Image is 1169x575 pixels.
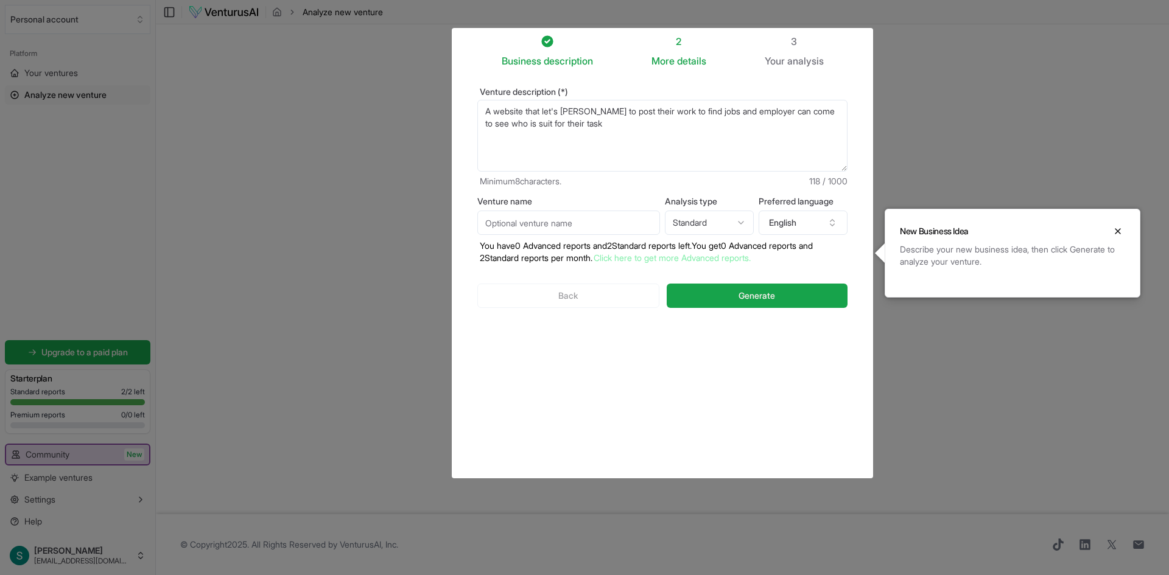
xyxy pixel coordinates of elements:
span: Example ventures [24,472,93,484]
a: Example ventures [5,468,150,487]
span: Your ventures [24,67,78,79]
label: Venture name [477,197,660,206]
img: ACg8ocJkHcPxowUVHhAewXXYGtHc9FTBVSjmUqz28kEGlseQYZgEbA=s96-c [10,546,29,565]
input: Optional venture name [477,211,660,235]
p: You have 0 Advanced reports and 2 Standard reports left. Y ou get 0 Advanced reports and 2 Standa... [477,240,848,264]
span: Premium reports [10,410,65,420]
a: CommunityNew [6,445,149,464]
a: Upgrade to a paid plan [5,340,150,364]
label: Venture description (*) [477,88,848,96]
span: analysis [787,55,824,67]
span: Community [26,448,69,461]
span: Minimum 8 characters. [480,175,561,187]
label: Analysis type [665,197,754,206]
span: Analyze new venture [24,89,107,101]
button: Close [1111,224,1125,239]
img: logo [188,5,259,19]
a: Help [5,512,150,531]
span: Analyze new venture [303,6,383,18]
button: Settings [5,490,150,509]
span: Standard reports [10,387,65,397]
span: [EMAIL_ADDRESS][DOMAIN_NAME] [34,556,131,566]
button: English [759,211,848,235]
span: 0 / 0 left [121,410,145,420]
button: Generate [667,284,848,308]
span: Upgrade to a paid plan [41,346,128,358]
span: Generate [739,290,775,302]
a: Your ventures [5,63,150,83]
div: Describe your new business idea, then click Generate to analyze your venture. [900,243,1125,268]
span: 2 / 2 left [121,387,145,397]
span: Your [765,54,785,68]
span: details [677,55,706,67]
nav: breadcrumb [272,6,383,18]
h3: Starter plan [10,372,145,385]
span: More [651,54,675,68]
div: 3 [765,34,824,49]
a: Analyze new venture [5,85,150,105]
div: Platform [5,44,150,63]
span: [PERSON_NAME] [34,545,131,556]
label: Preferred language [759,197,848,206]
div: 2 [651,34,706,49]
a: VenturusAI, Inc [340,539,396,549]
button: [PERSON_NAME][EMAIL_ADDRESS][DOMAIN_NAME] [5,541,150,570]
span: Settings [24,493,55,506]
span: Help [24,515,42,528]
a: Click here to get more Advanced reports. [594,253,751,263]
span: New [124,448,144,461]
span: © Copyright 2025 . All Rights Reserved by . [180,538,398,551]
span: Business [502,54,541,68]
h3: New Business Idea [900,225,969,237]
span: description [544,55,593,67]
span: 118 / 1000 [809,175,848,187]
button: Select an organization [5,5,150,34]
